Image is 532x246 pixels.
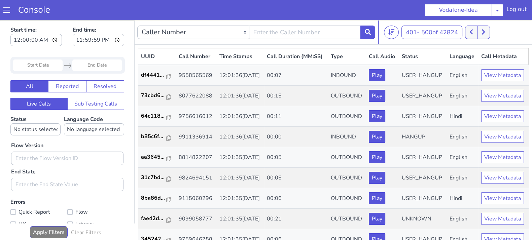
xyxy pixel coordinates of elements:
button: Play [369,111,385,123]
th: Status [399,28,447,45]
td: 9759646758 [176,209,217,230]
p: aa3645... [141,133,167,141]
td: USER_HANGUP [399,209,447,230]
td: English [447,148,478,168]
td: INBOUND [328,45,366,66]
td: 00:06 [264,168,328,189]
td: OUTBOUND [328,66,366,86]
label: Latency [67,199,124,209]
th: UUID [138,28,176,45]
td: 00:00 [264,107,328,127]
td: English [447,127,478,148]
td: 12:01:35[DATE] [217,189,264,209]
th: Call Metadata [478,28,529,45]
label: End State [11,148,36,156]
button: Play [369,49,385,61]
td: 00:11 [264,86,328,107]
label: Status [10,95,61,115]
td: 12:01:35[DATE] [217,168,264,189]
button: View Metadata [481,213,524,225]
td: USER_HANGUP [399,86,447,107]
td: OUTBOUND [328,209,366,230]
input: Enter the End State Value [11,158,123,171]
label: Start time: [10,4,62,28]
input: Start Date [13,39,63,51]
td: USER_HANGUP [399,148,447,168]
td: OUTBOUND [328,168,366,189]
td: English [447,189,478,209]
td: 9558565569 [176,45,217,66]
button: View Metadata [481,90,524,102]
td: OUTBOUND [328,189,366,209]
th: Call Audio [366,28,399,45]
td: 9756616012 [176,86,217,107]
input: End Date [72,39,122,51]
td: English [447,107,478,127]
a: 345242... [141,215,173,223]
label: Flow [67,187,124,197]
input: Start time: [10,14,62,26]
span: 500 of 42824 [421,8,458,16]
a: 8ba86d... [141,174,173,182]
td: 12:01:35[DATE] [217,127,264,148]
td: HANGUP [399,107,447,127]
a: 64c118... [141,92,173,100]
td: 12:01:36[DATE] [217,107,264,127]
td: USER_HANGUP [399,168,447,189]
p: 31c7bd... [141,153,167,161]
label: UX [10,199,67,209]
td: INBOUND [328,107,366,127]
td: OUTBOUND [328,127,366,148]
label: Language Code [64,95,124,115]
td: Hindi [447,86,478,107]
button: Sub Testing Calls [67,78,125,90]
button: Live Calls [10,78,68,90]
td: 8077622088 [176,66,217,86]
td: USER_HANGUP [399,45,447,66]
p: df4441... [141,51,167,59]
td: OUTBOUND [328,86,366,107]
input: End time: [73,14,124,26]
button: Vodafone-Idea [425,4,492,16]
th: Call Duration (MM:SS) [264,28,328,45]
a: 31c7bd... [141,153,173,161]
td: 00:05 [264,127,328,148]
a: b85c6f... [141,112,173,120]
input: Enter the Caller Number [249,5,361,19]
button: All [10,60,48,72]
button: View Metadata [481,70,524,82]
p: b85c6f... [141,112,167,120]
div: Log out [506,5,527,16]
button: Play [369,131,385,143]
button: View Metadata [481,193,524,205]
td: 12:01:36[DATE] [217,45,264,66]
td: OUTBOUND [328,148,366,168]
a: Console [10,5,58,15]
a: aa3645... [141,133,173,141]
td: 8814822207 [176,127,217,148]
p: 73cbd6... [141,71,167,79]
td: English [447,66,478,86]
a: fae42d... [141,194,173,202]
select: Status [10,103,61,115]
button: Play [369,172,385,184]
p: 8ba86d... [141,174,167,182]
td: UNKNOWN [399,189,447,209]
button: Apply Filters [30,206,68,218]
td: 00:21 [264,189,328,209]
button: Play [369,90,385,102]
td: 00:15 [264,66,328,86]
td: 12:01:35[DATE] [217,148,264,168]
button: 401- 500of 42824 [401,5,462,19]
button: View Metadata [481,172,524,184]
h6: Clear Filters [71,209,101,216]
label: Quick Report [10,187,67,197]
p: 64c118... [141,92,167,100]
th: Type [328,28,366,45]
button: View Metadata [481,131,524,143]
p: 345242... [141,215,167,223]
td: 00:05 [264,148,328,168]
td: 00:06 [264,209,328,230]
button: Play [369,213,385,225]
button: View Metadata [481,152,524,164]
